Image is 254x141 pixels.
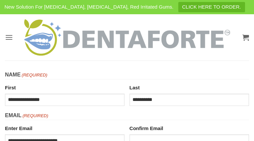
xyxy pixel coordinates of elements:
a: Menu [5,29,13,45]
label: First [5,82,125,92]
a: CLICK HERE TO ORDER. [178,2,245,12]
label: Confirm Email [129,123,249,132]
legend: Name [5,70,249,79]
a: View cart [242,30,249,45]
span: (Required) [22,113,48,119]
legend: Email [5,111,249,120]
label: Last [129,82,249,92]
img: DENTAFORTE™ [24,19,230,56]
span: (Required) [21,72,47,79]
label: Enter Email [5,123,125,132]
